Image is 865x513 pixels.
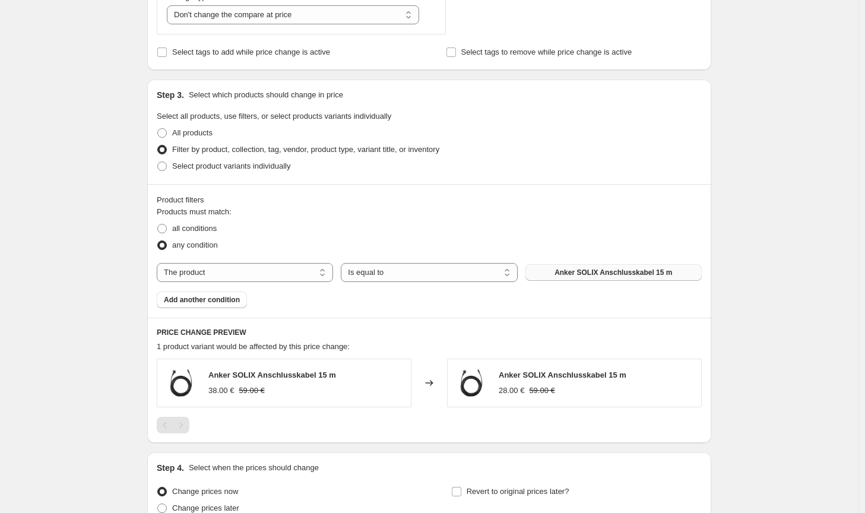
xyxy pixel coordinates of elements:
[189,89,343,101] p: Select which products should change in price
[555,268,672,277] span: Anker SOLIX Anschlusskabel 15 m
[164,295,240,305] span: Add another condition
[499,370,626,379] span: Anker SOLIX Anschlusskabel 15 m
[239,385,264,397] strike: 59.00 €
[157,194,702,206] div: Product filters
[163,365,199,401] img: Anker_Solix2_Anschlusskabel15m_80x.webp
[157,417,189,433] nav: Pagination
[467,487,569,496] span: Revert to original prices later?
[172,503,239,512] span: Change prices later
[208,370,336,379] span: Anker SOLIX Anschlusskabel 15 m
[172,145,439,154] span: Filter by product, collection, tag, vendor, product type, variant title, or inventory
[172,487,238,496] span: Change prices now
[529,385,555,397] strike: 59.00 €
[157,292,247,308] button: Add another condition
[157,112,391,121] span: Select all products, use filters, or select products variants individually
[454,365,489,401] img: Anker_Solix2_Anschlusskabel15m_80x.webp
[461,47,632,56] span: Select tags to remove while price change is active
[189,462,319,474] p: Select when the prices should change
[172,128,213,137] span: All products
[208,385,234,397] div: 38.00 €
[157,207,232,216] span: Products must match:
[172,224,217,233] span: all conditions
[157,89,184,101] h2: Step 3.
[172,240,218,249] span: any condition
[525,264,702,281] button: Anker SOLIX Anschlusskabel 15 m
[157,342,350,351] span: 1 product variant would be affected by this price change:
[157,462,184,474] h2: Step 4.
[157,328,702,337] h6: PRICE CHANGE PREVIEW
[499,385,524,397] div: 28.00 €
[172,161,290,170] span: Select product variants individually
[172,47,330,56] span: Select tags to add while price change is active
